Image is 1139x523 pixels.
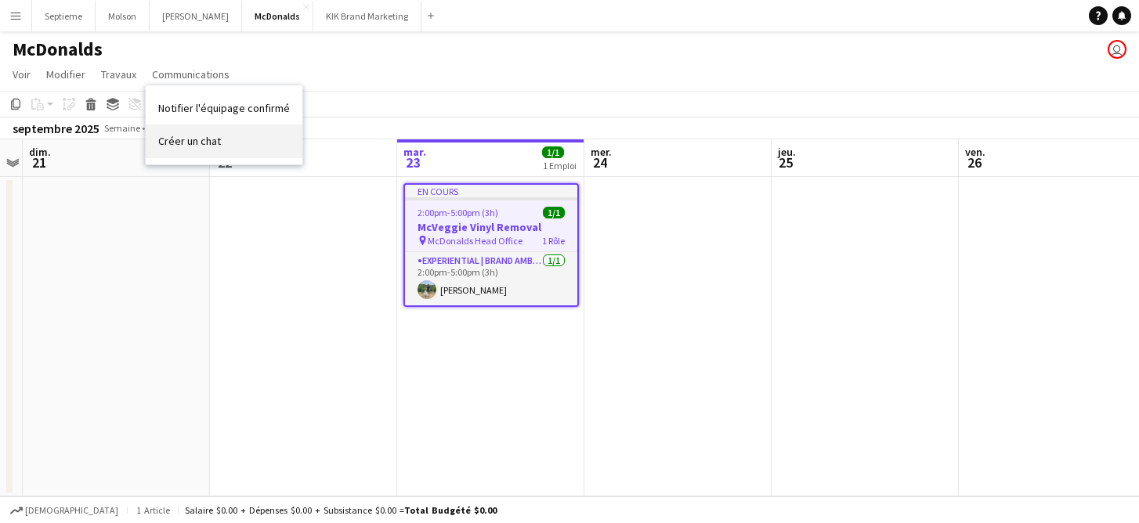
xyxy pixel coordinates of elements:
span: Créer un chat [158,134,221,148]
a: Créer un chat [146,124,302,157]
span: jeu. [778,145,796,159]
a: Travaux [95,64,143,85]
span: 1/1 [543,207,565,218]
button: McDonalds [242,1,313,31]
h3: McVeggie Vinyl Removal [405,220,577,234]
app-card-role: Experiential | Brand Ambassador1/12:00pm-5:00pm (3h)[PERSON_NAME] [405,252,577,305]
button: [PERSON_NAME] [150,1,242,31]
span: [DEMOGRAPHIC_DATA] [25,505,118,516]
a: Modifier [40,64,92,85]
span: 23 [401,153,426,171]
div: En cours [405,185,577,197]
span: Travaux [101,67,136,81]
span: Voir [13,67,31,81]
div: Salaire $0.00 + Dépenses $0.00 + Subsistance $0.00 = [185,504,497,516]
button: Septieme [32,1,96,31]
span: 2:00pm-5:00pm (3h) [418,207,498,218]
span: 21 [27,153,51,171]
span: Semaine 38 [103,122,142,146]
button: [DEMOGRAPHIC_DATA] [8,502,121,519]
h1: McDonalds [13,38,103,61]
span: Communications [152,67,230,81]
button: KIK Brand Marketing [313,1,421,31]
div: 1 Emploi [543,160,577,171]
span: mar. [403,145,426,159]
a: Voir [6,64,37,85]
span: 24 [588,153,612,171]
span: Modifier [46,67,85,81]
button: Molson [96,1,150,31]
a: Communications [146,64,236,85]
span: 1 article [134,504,172,516]
span: Total Budgété $0.00 [404,504,497,516]
span: McDonalds Head Office [428,235,522,247]
span: 1/1 [542,146,564,158]
span: 26 [963,153,985,171]
span: 1 Rôle [542,235,565,247]
span: mer. [591,145,612,159]
app-job-card: En cours2:00pm-5:00pm (3h)1/1McVeggie Vinyl Removal McDonalds Head Office1 RôleExperiential | Bra... [403,183,579,307]
span: 25 [776,153,796,171]
span: Notifier l'équipage confirmé [158,101,290,115]
span: dim. [29,145,51,159]
app-user-avatar: Emilie Chobeau [1108,40,1126,59]
div: septembre 2025 [13,121,99,136]
a: Notifier l'équipage confirmé [146,92,302,124]
span: ven. [965,145,985,159]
